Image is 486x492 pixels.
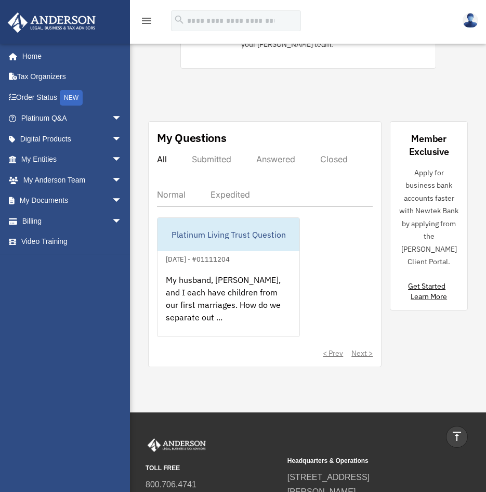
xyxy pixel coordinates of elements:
a: My Anderson Teamarrow_drop_down [7,170,138,190]
span: arrow_drop_down [112,211,133,232]
small: Headquarters & Operations [287,456,422,467]
div: Submitted [192,154,231,164]
span: arrow_drop_down [112,170,133,191]
div: NEW [60,90,83,106]
span: arrow_drop_down [112,128,133,150]
a: My Documentsarrow_drop_down [7,190,138,211]
div: Platinum Living Trust Question [157,218,299,251]
span: arrow_drop_down [112,190,133,212]
a: My Entitiesarrow_drop_down [7,149,138,170]
div: All [157,154,167,164]
a: Platinum Living Trust Question[DATE] - #01111204My husband, [PERSON_NAME], and I each have childr... [157,217,300,337]
a: Order StatusNEW [7,87,138,108]
a: Home [7,46,133,67]
div: My Questions [157,130,227,146]
img: Anderson Advisors Platinum Portal [146,438,208,452]
i: search [174,14,185,25]
a: Video Training [7,231,138,252]
span: arrow_drop_down [112,108,133,130]
div: Member Exclusive [399,132,459,158]
a: Learn More [411,292,447,301]
a: 800.706.4741 [146,480,196,489]
small: TOLL FREE [146,463,280,474]
a: Digital Productsarrow_drop_down [7,128,138,149]
div: Closed [320,154,348,164]
a: Get Started [408,281,450,291]
div: Expedited [211,189,250,200]
div: Answered [256,154,295,164]
span: arrow_drop_down [112,149,133,171]
div: [DATE] - #01111204 [157,253,238,264]
div: Normal [157,189,186,200]
i: menu [140,15,153,27]
img: Anderson Advisors Platinum Portal [5,12,99,33]
p: Apply for business bank accounts faster with Newtek Bank by applying from the [PERSON_NAME] Clien... [399,166,459,268]
a: menu [140,18,153,27]
img: User Pic [463,13,478,28]
a: vertical_align_top [446,426,468,448]
div: My husband, [PERSON_NAME], and I each have children from our first marriages. How do we separate ... [157,265,299,346]
i: vertical_align_top [451,430,463,443]
a: Platinum Q&Aarrow_drop_down [7,108,138,129]
a: Tax Organizers [7,67,138,87]
a: Billingarrow_drop_down [7,211,138,231]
